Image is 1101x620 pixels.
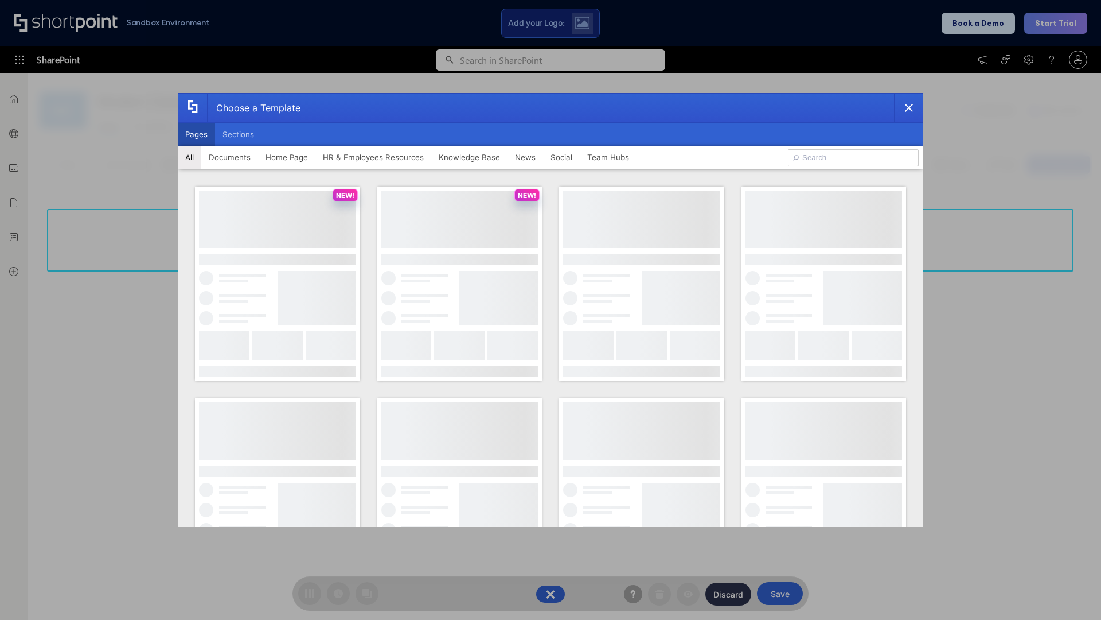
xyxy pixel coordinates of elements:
div: Choose a Template [207,94,300,122]
button: All [178,146,201,169]
iframe: Chat Widget [1044,565,1101,620]
button: Team Hubs [580,146,637,169]
p: NEW! [336,191,354,200]
input: Search [788,149,919,166]
button: Pages [178,123,215,146]
button: Documents [201,146,258,169]
button: Home Page [258,146,315,169]
p: NEW! [518,191,536,200]
button: Sections [215,123,261,146]
div: template selector [178,93,923,527]
button: HR & Employees Resources [315,146,431,169]
button: Social [543,146,580,169]
button: Knowledge Base [431,146,507,169]
button: News [507,146,543,169]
